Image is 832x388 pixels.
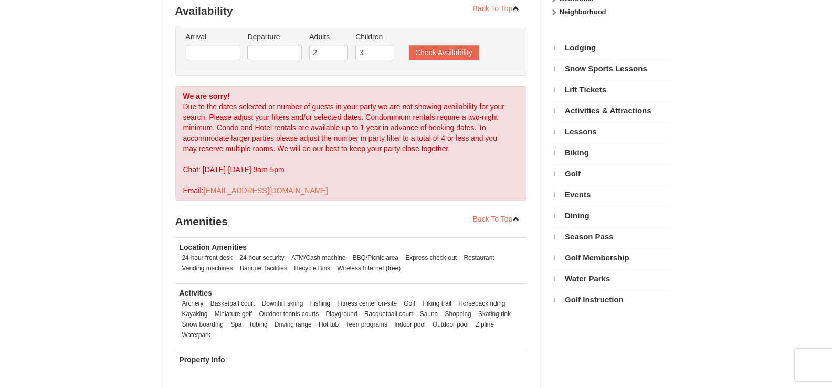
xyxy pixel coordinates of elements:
[272,319,314,330] li: Driving range
[401,298,418,309] li: Golf
[409,45,479,60] button: Check Availability
[247,32,302,42] label: Departure
[309,32,348,42] label: Adults
[180,243,247,251] strong: Location Amenities
[553,290,670,310] a: Golf Instruction
[476,309,513,319] li: Skating rink
[461,253,497,263] li: Restaurant
[180,298,206,309] li: Archery
[186,32,240,42] label: Arrival
[553,101,670,121] a: Activities & Attractions
[180,355,225,364] strong: Property Info
[175,1,527,22] h3: Availability
[355,32,394,42] label: Children
[180,319,226,330] li: Snow boarding
[350,253,401,263] li: BBQ/Picnic area
[466,1,527,16] a: Back To Top
[289,253,349,263] li: ATM/Cash machine
[419,298,454,309] li: Hiking trail
[334,298,399,309] li: Fitness center on-site
[334,263,403,274] li: Wireless Internet (free)
[392,319,428,330] li: Indoor pool
[316,319,341,330] li: Hot tub
[403,253,459,263] li: Express check-out
[473,319,497,330] li: Zipline
[228,319,244,330] li: Spa
[208,298,258,309] li: Basketball court
[246,319,270,330] li: Tubing
[417,309,440,319] li: Sauna
[308,298,333,309] li: Fishing
[180,309,210,319] li: Kayaking
[553,143,670,163] a: Biking
[553,227,670,247] a: Season Pass
[553,269,670,289] a: Water Parks
[180,289,212,297] strong: Activities
[180,263,236,274] li: Vending machines
[553,185,670,205] a: Events
[442,309,473,319] li: Shopping
[560,8,606,16] strong: Neighborhood
[323,309,360,319] li: Playground
[291,263,333,274] li: Recycle Bins
[456,298,508,309] li: Horseback riding
[553,248,670,268] a: Golf Membership
[553,59,670,79] a: Snow Sports Lessons
[180,253,236,263] li: 24-hour front desk
[259,298,306,309] li: Downhill skiing
[175,211,527,232] h3: Amenities
[237,253,287,263] li: 24-hour security
[362,309,416,319] li: Racquetball court
[343,319,390,330] li: Teen programs
[175,86,527,201] div: Due to the dates selected or number of guests in your party we are not showing availability for y...
[237,263,290,274] li: Banquet facilities
[203,186,328,195] a: [EMAIL_ADDRESS][DOMAIN_NAME]
[466,211,527,227] a: Back To Top
[553,80,670,100] a: Lift Tickets
[553,164,670,184] a: Golf
[212,309,255,319] li: Miniature golf
[256,309,321,319] li: Outdoor tennis courts
[553,206,670,226] a: Dining
[183,92,230,100] strong: We are sorry!
[180,330,213,340] li: Waterpark
[430,319,471,330] li: Outdoor pool
[553,38,670,58] a: Lodging
[553,122,670,142] a: Lessons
